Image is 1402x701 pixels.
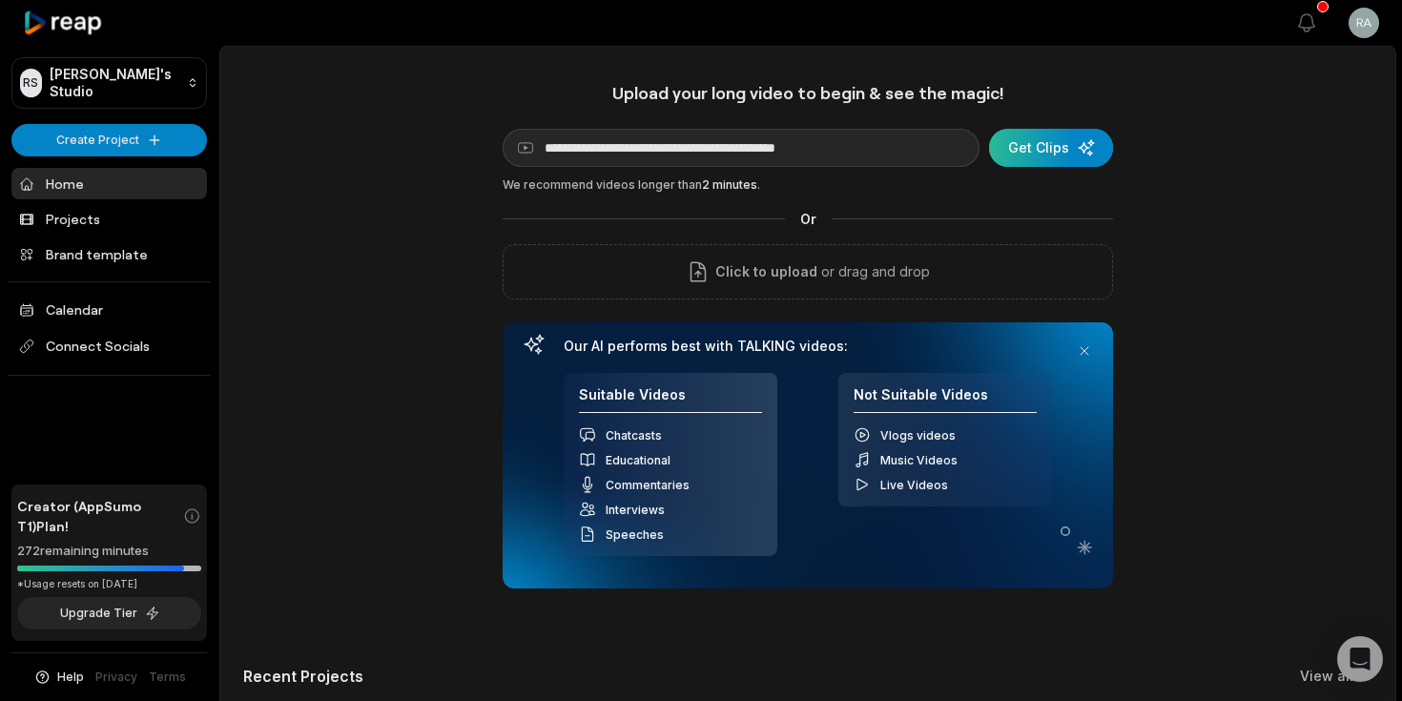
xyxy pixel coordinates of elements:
[606,527,664,542] span: Speeches
[1337,636,1383,682] div: Open Intercom Messenger
[11,238,207,270] a: Brand template
[17,577,201,591] div: *Usage resets on [DATE]
[715,260,817,283] span: Click to upload
[606,428,662,443] span: Chatcasts
[564,338,1052,355] h3: Our AI performs best with TALKING videos:
[17,597,201,629] button: Upgrade Tier
[57,669,84,686] span: Help
[989,129,1113,167] button: Get Clips
[785,209,832,229] span: Or
[11,124,207,156] button: Create Project
[1300,667,1353,686] a: View all
[579,386,762,414] h4: Suitable Videos
[11,203,207,235] a: Projects
[11,329,207,363] span: Connect Socials
[20,69,42,97] div: RS
[606,503,665,517] span: Interviews
[606,478,690,492] span: Commentaries
[149,669,186,686] a: Terms
[11,168,207,199] a: Home
[95,669,137,686] a: Privacy
[854,386,1037,414] h4: Not Suitable Videos
[702,177,757,192] span: 2 minutes
[17,496,183,536] span: Creator (AppSumo T1) Plan!
[33,669,84,686] button: Help
[17,542,201,561] div: 272 remaining minutes
[243,667,363,686] h2: Recent Projects
[50,66,179,100] p: [PERSON_NAME]'s Studio
[817,260,930,283] p: or drag and drop
[11,294,207,325] a: Calendar
[503,176,1113,194] div: We recommend videos longer than .
[880,478,948,492] span: Live Videos
[606,453,670,467] span: Educational
[880,453,958,467] span: Music Videos
[503,82,1113,104] h1: Upload your long video to begin & see the magic!
[880,428,956,443] span: Vlogs videos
